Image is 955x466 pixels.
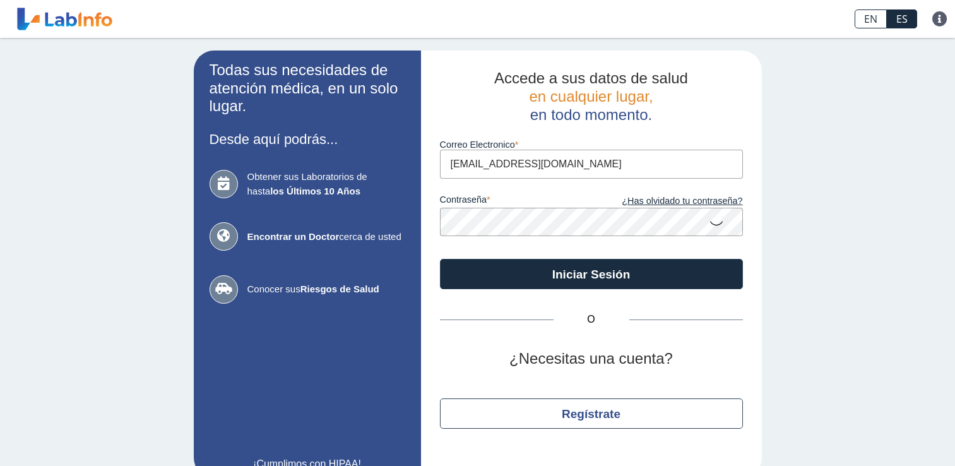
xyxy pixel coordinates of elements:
label: contraseña [440,194,591,208]
a: ¿Has olvidado tu contraseña? [591,194,743,208]
b: los Últimos 10 Años [270,186,360,196]
span: Conocer sus [247,282,405,297]
label: Correo Electronico [440,140,743,150]
button: Iniciar Sesión [440,259,743,289]
a: EN [855,9,887,28]
h2: ¿Necesitas una cuenta? [440,350,743,368]
span: en cualquier lugar, [529,88,653,105]
button: Regístrate [440,398,743,429]
span: cerca de usted [247,230,405,244]
a: ES [887,9,917,28]
b: Riesgos de Salud [300,284,379,294]
b: Encontrar un Doctor [247,231,340,242]
h2: Todas sus necesidades de atención médica, en un solo lugar. [210,61,405,116]
span: O [554,312,629,327]
span: Accede a sus datos de salud [494,69,688,87]
iframe: Help widget launcher [843,417,941,452]
span: Obtener sus Laboratorios de hasta [247,170,405,198]
h3: Desde aquí podrás... [210,131,405,147]
span: en todo momento. [530,106,652,123]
